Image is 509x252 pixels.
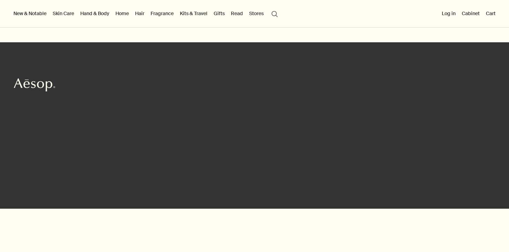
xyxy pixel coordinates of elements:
[12,9,48,18] button: New & Notable
[134,9,146,18] a: Hair
[14,78,55,92] svg: Aesop
[85,80,227,94] h1: Hand & Body
[485,9,497,18] button: Cart
[230,9,244,18] a: Read
[248,9,265,18] button: Stores
[212,9,226,18] a: Gifts
[79,9,111,18] a: Hand & Body
[268,7,281,20] button: Open search
[149,9,175,18] a: Fragrance
[179,9,209,18] a: Kits & Travel
[460,9,481,18] a: Cabinet
[51,9,75,18] a: Skin Care
[114,9,130,18] a: Home
[85,99,227,136] p: All of our formulations for hand and body—whether their purpose is to effectively cleanse, hydrat...
[440,9,457,18] button: Log in
[12,76,57,95] a: Aesop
